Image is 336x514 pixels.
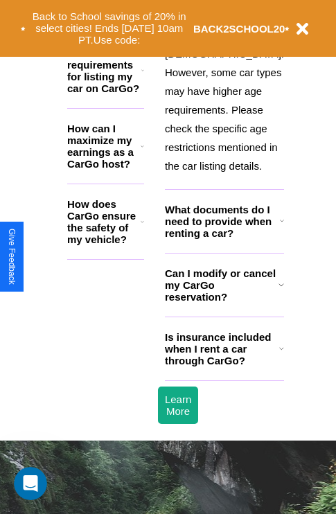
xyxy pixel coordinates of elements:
h3: What documents do I need to provide when renting a car? [165,204,280,239]
h3: How can I maximize my earnings as a CarGo host? [67,123,141,170]
button: Learn More [158,387,198,424]
b: BACK2SCHOOL20 [193,23,285,35]
div: Give Feedback [7,229,17,285]
button: Back to School savings of 20% in select cities! Ends [DATE] 10am PT.Use code: [26,7,193,50]
h3: How does CarGo ensure the safety of my vehicle? [67,198,141,245]
h3: Can I modify or cancel my CarGo reservation? [165,267,278,303]
iframe: Intercom live chat [14,467,47,500]
h3: Is insurance included when I rent a car through CarGo? [165,331,279,366]
h3: What are the requirements for listing my car on CarGo? [67,47,141,94]
p: To rent a car with CarGo, you must be at least [DEMOGRAPHIC_DATA]. However, some car types may ha... [165,7,284,175]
